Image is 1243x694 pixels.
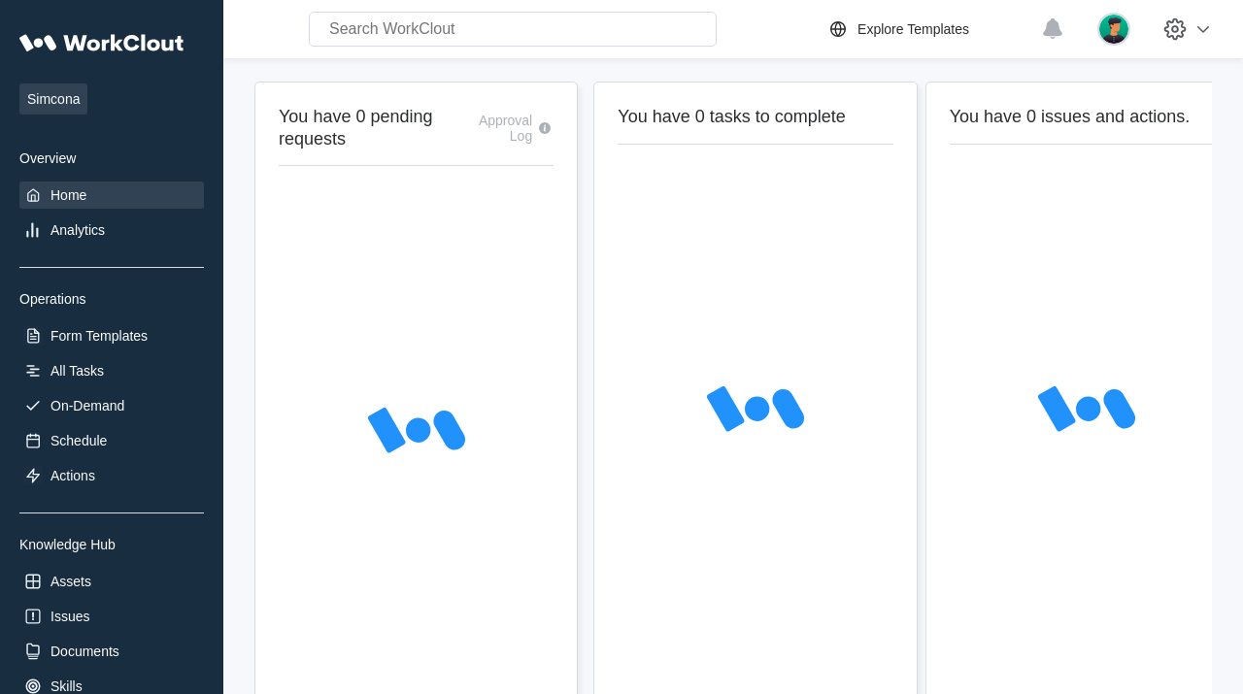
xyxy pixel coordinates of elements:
[50,222,105,238] div: Analytics
[826,17,1031,41] a: Explore Templates
[19,291,204,307] div: Operations
[466,113,532,144] div: Approval Log
[19,568,204,595] a: Assets
[857,21,969,37] div: Explore Templates
[50,363,104,379] div: All Tasks
[618,106,892,128] h2: You have 0 tasks to complete
[50,433,107,448] div: Schedule
[19,537,204,552] div: Knowledge Hub
[19,462,204,489] a: Actions
[19,603,204,630] a: Issues
[950,106,1225,128] h2: You have 0 issues and actions.
[19,216,204,244] a: Analytics
[19,427,204,454] a: Schedule
[50,609,89,624] div: Issues
[19,182,204,209] a: Home
[1097,13,1130,46] img: user.png
[19,357,204,384] a: All Tasks
[19,392,204,419] a: On-Demand
[50,398,124,413] div: On-Demand
[19,638,204,665] a: Documents
[50,468,95,483] div: Actions
[19,150,204,166] div: Overview
[50,328,148,344] div: Form Templates
[50,574,91,589] div: Assets
[50,187,86,203] div: Home
[50,644,119,659] div: Documents
[279,106,466,149] h2: You have 0 pending requests
[309,12,717,47] input: Search WorkClout
[19,322,204,349] a: Form Templates
[19,83,87,115] span: Simcona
